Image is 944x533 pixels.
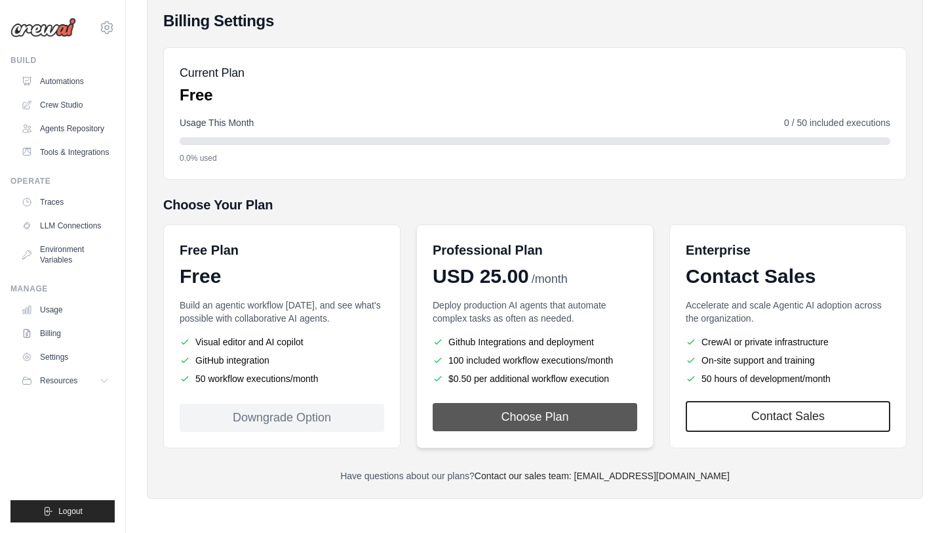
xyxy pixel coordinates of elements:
[180,354,384,367] li: GitHub integration
[180,116,254,129] span: Usage This Month
[16,71,115,92] a: Automations
[16,347,115,368] a: Settings
[686,299,890,325] p: Accelerate and scale Agentic AI adoption across the organization.
[180,153,217,163] span: 0.0% used
[180,64,245,82] h5: Current Plan
[16,370,115,391] button: Resources
[16,142,115,163] a: Tools & Integrations
[433,241,543,259] h6: Professional Plan
[686,354,890,367] li: On-site support and training
[433,372,637,385] li: $0.50 per additional workflow execution
[10,500,115,522] button: Logout
[10,176,115,186] div: Operate
[180,335,384,349] li: Visual editor and AI copilot
[163,469,907,482] p: Have questions about our plans?
[40,375,77,386] span: Resources
[180,85,245,106] p: Free
[475,471,730,481] a: Contact our sales team: [EMAIL_ADDRESS][DOMAIN_NAME]
[686,241,890,259] h6: Enterprise
[58,506,83,517] span: Logout
[180,265,384,288] div: Free
[686,335,890,349] li: CrewAI or private infrastructure
[10,284,115,294] div: Manage
[16,118,115,139] a: Agents Repository
[10,55,115,66] div: Build
[16,239,115,270] a: Environment Variables
[16,215,115,236] a: LLM Connections
[433,299,637,325] p: Deploy production AI agents that automate complex tasks as often as needed.
[163,11,907,32] h4: Billing Settings
[433,265,529,288] span: USD 25.00
[16,323,115,344] a: Billing
[16,299,115,320] a: Usage
[784,116,890,129] span: 0 / 50 included executions
[532,270,568,288] span: /month
[180,372,384,385] li: 50 workflow executions/month
[433,335,637,349] li: Github Integrations and deployment
[686,265,890,288] div: Contact Sales
[878,470,944,533] iframe: Chat Widget
[163,196,907,214] h5: Choose Your Plan
[16,95,115,116] a: Crew Studio
[180,241,239,259] h6: Free Plan
[686,401,890,432] a: Contact Sales
[16,192,115,213] a: Traces
[180,404,384,432] div: Downgrade Option
[686,372,890,385] li: 50 hours of development/month
[433,403,637,431] button: Choose Plan
[10,18,76,37] img: Logo
[433,354,637,367] li: 100 included workflow executions/month
[180,299,384,325] p: Build an agentic workflow [DATE], and see what's possible with collaborative AI agents.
